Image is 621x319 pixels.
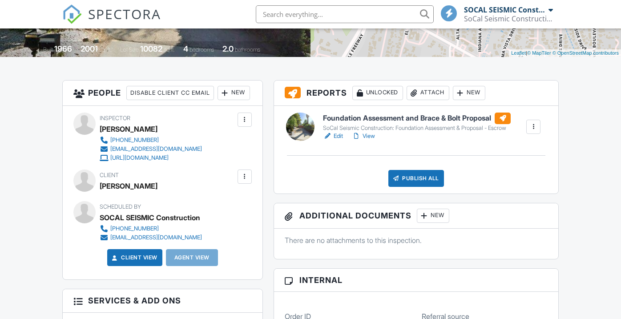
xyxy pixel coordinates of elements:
[100,224,202,233] a: [PHONE_NUMBER]
[274,269,558,292] h3: Internal
[99,46,112,53] span: sq. ft.
[323,113,511,132] a: Foundation Assessment and Brace & Bolt Proposal SoCal Seismic Construction: Foundation Assessment...
[110,154,169,162] div: [URL][DOMAIN_NAME]
[552,50,619,56] a: © OpenStreetMap contributors
[100,203,141,210] span: Scheduled By
[100,153,202,162] a: [URL][DOMAIN_NAME]
[54,44,72,53] div: 1966
[63,289,262,312] h3: Services & Add ons
[63,81,262,106] h3: People
[110,137,159,144] div: [PHONE_NUMBER]
[110,253,157,262] a: Client View
[323,125,511,132] div: SoCal Seismic Construction: Foundation Assessment & Proposal - Escrow
[222,44,234,53] div: 2.0
[274,81,558,106] h3: Reports
[100,233,202,242] a: [EMAIL_ADDRESS][DOMAIN_NAME]
[285,235,548,245] p: There are no attachments to this inspection.
[62,12,161,31] a: SPECTORA
[100,115,130,121] span: Inspector
[100,211,200,224] div: SOCAL SEISMIC Construction
[100,172,119,178] span: Client
[100,122,157,136] div: [PERSON_NAME]
[110,225,159,232] div: [PHONE_NUMBER]
[256,5,434,23] input: Search everything...
[190,46,214,53] span: bedrooms
[464,14,553,23] div: SoCal Seismic Construction
[126,86,214,100] div: Disable Client CC Email
[274,203,558,229] h3: Additional Documents
[509,49,621,57] div: |
[407,86,449,100] div: Attach
[120,46,139,53] span: Lot Size
[140,44,162,53] div: 10082
[100,136,202,145] a: [PHONE_NUMBER]
[511,50,526,56] a: Leaflet
[323,113,511,124] h6: Foundation Assessment and Brace & Bolt Proposal
[43,46,53,53] span: Built
[100,145,202,153] a: [EMAIL_ADDRESS][DOMAIN_NAME]
[100,179,157,193] div: [PERSON_NAME]
[110,145,202,153] div: [EMAIL_ADDRESS][DOMAIN_NAME]
[527,50,551,56] a: © MapTiler
[352,86,403,100] div: Unlocked
[235,46,260,53] span: bathrooms
[110,234,202,241] div: [EMAIL_ADDRESS][DOMAIN_NAME]
[62,4,82,24] img: The Best Home Inspection Software - Spectora
[183,44,188,53] div: 4
[164,46,175,53] span: sq.ft.
[464,5,546,14] div: SOCAL SEISMIC Construction
[417,209,449,223] div: New
[88,4,161,23] span: SPECTORA
[81,44,98,53] div: 2001
[388,170,444,187] div: Publish All
[352,132,375,141] a: View
[218,86,250,100] div: New
[323,132,343,141] a: Edit
[453,86,485,100] div: New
